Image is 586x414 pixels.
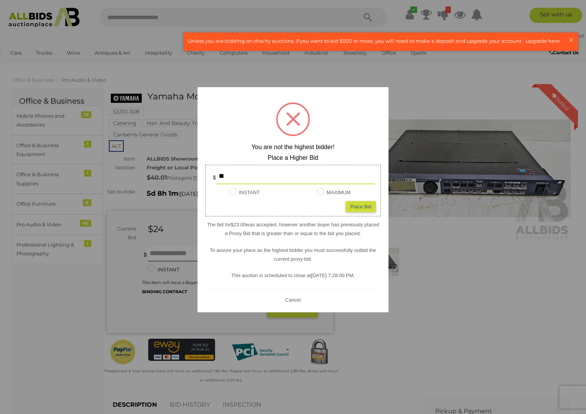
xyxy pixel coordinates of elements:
span: [DATE] 7:28:00 PM [311,273,353,278]
button: Cancel [283,295,303,304]
h2: Place a Higher Bid [205,154,381,161]
div: Place Bid [346,201,376,212]
label: INSTANT [229,188,260,197]
p: To assure your place as the highest bidder you must successfully outbid the current proxy bid. [205,245,381,263]
p: This auction is scheduled to close at . [205,271,381,280]
h2: You are not the highest bidder! [205,144,381,151]
span: $23.00 [231,221,246,227]
p: The bid for was accepted, however another buyer has previously placed a Proxy Bid that is greater... [205,220,381,238]
label: MAXIMUM [317,188,351,197]
span: × [568,32,575,47]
